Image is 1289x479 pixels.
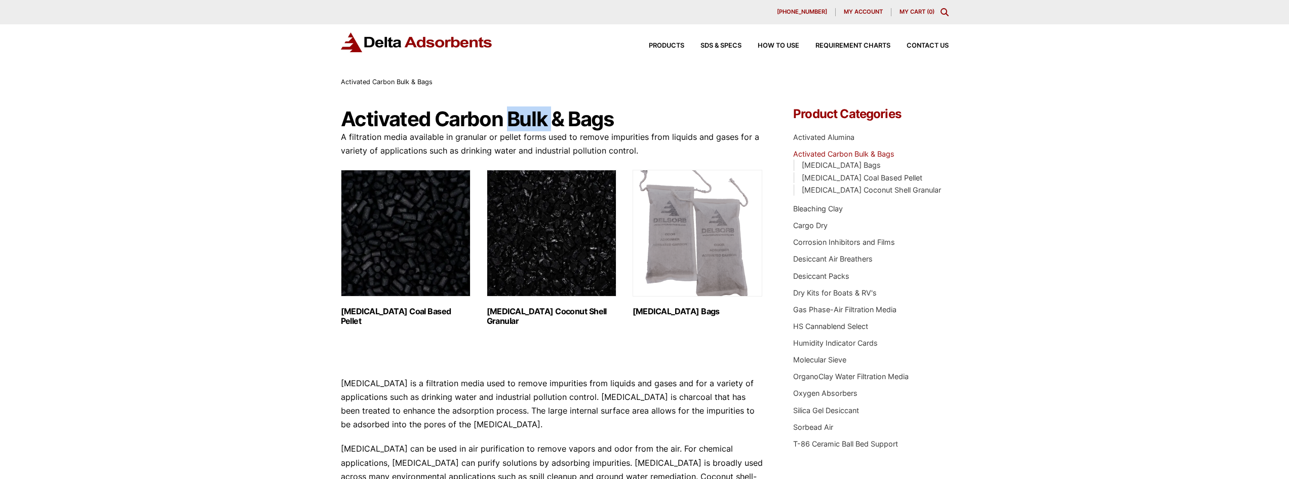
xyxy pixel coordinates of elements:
a: SDS & SPECS [684,43,741,49]
a: Visit product category Activated Carbon Bags [633,170,762,316]
a: OrganoClay Water Filtration Media [793,372,909,381]
span: SDS & SPECS [700,43,741,49]
a: My account [836,8,891,16]
span: Products [649,43,684,49]
span: [PHONE_NUMBER] [777,9,827,15]
a: Sorbead Air [793,423,833,431]
a: Products [633,43,684,49]
a: [MEDICAL_DATA] Coal Based Pellet [802,173,922,182]
a: My Cart (0) [900,8,934,15]
a: Desiccant Air Breathers [793,254,873,263]
a: Visit product category Activated Carbon Coal Based Pellet [341,170,471,326]
a: Silica Gel Desiccant [793,406,859,415]
p: A filtration media available in granular or pellet forms used to remove impurities from liquids a... [341,130,763,158]
a: [MEDICAL_DATA] Bags [802,161,881,169]
a: Dry Kits for Boats & RV's [793,288,877,297]
span: Contact Us [907,43,949,49]
a: [PHONE_NUMBER] [769,8,836,16]
h2: [MEDICAL_DATA] Bags [633,307,762,316]
a: Desiccant Packs [793,272,849,280]
a: Humidity Indicator Cards [793,339,878,347]
a: Oxygen Absorbers [793,389,857,397]
a: Requirement Charts [799,43,890,49]
h4: Product Categories [793,108,948,120]
span: Requirement Charts [815,43,890,49]
a: Corrosion Inhibitors and Films [793,238,895,246]
a: Bleaching Clay [793,204,843,213]
img: Delta Adsorbents [341,32,493,52]
p: [MEDICAL_DATA] is a filtration media used to remove impurities from liquids and gases and for a v... [341,377,763,432]
a: Activated Alumina [793,133,854,141]
span: Activated Carbon Bulk & Bags [341,78,433,86]
a: Cargo Dry [793,221,828,230]
a: How to Use [741,43,799,49]
a: Contact Us [890,43,949,49]
a: T-86 Ceramic Ball Bed Support [793,439,898,448]
a: Gas Phase-Air Filtration Media [793,305,896,314]
h1: Activated Carbon Bulk & Bags [341,108,763,130]
div: Toggle Modal Content [941,8,949,16]
a: Activated Carbon Bulk & Bags [793,150,894,158]
a: HS Cannablend Select [793,322,868,330]
a: Molecular Sieve [793,355,846,364]
span: How to Use [758,43,799,49]
img: Activated Carbon Coconut Shell Granular [487,170,616,297]
h2: [MEDICAL_DATA] Coconut Shell Granular [487,307,616,326]
img: Activated Carbon Coal Based Pellet [341,170,471,297]
span: 0 [929,8,932,15]
span: My account [844,9,883,15]
h2: [MEDICAL_DATA] Coal Based Pellet [341,307,471,326]
a: Visit product category Activated Carbon Coconut Shell Granular [487,170,616,326]
a: [MEDICAL_DATA] Coconut Shell Granular [802,186,941,194]
img: Activated Carbon Bags [633,170,762,297]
